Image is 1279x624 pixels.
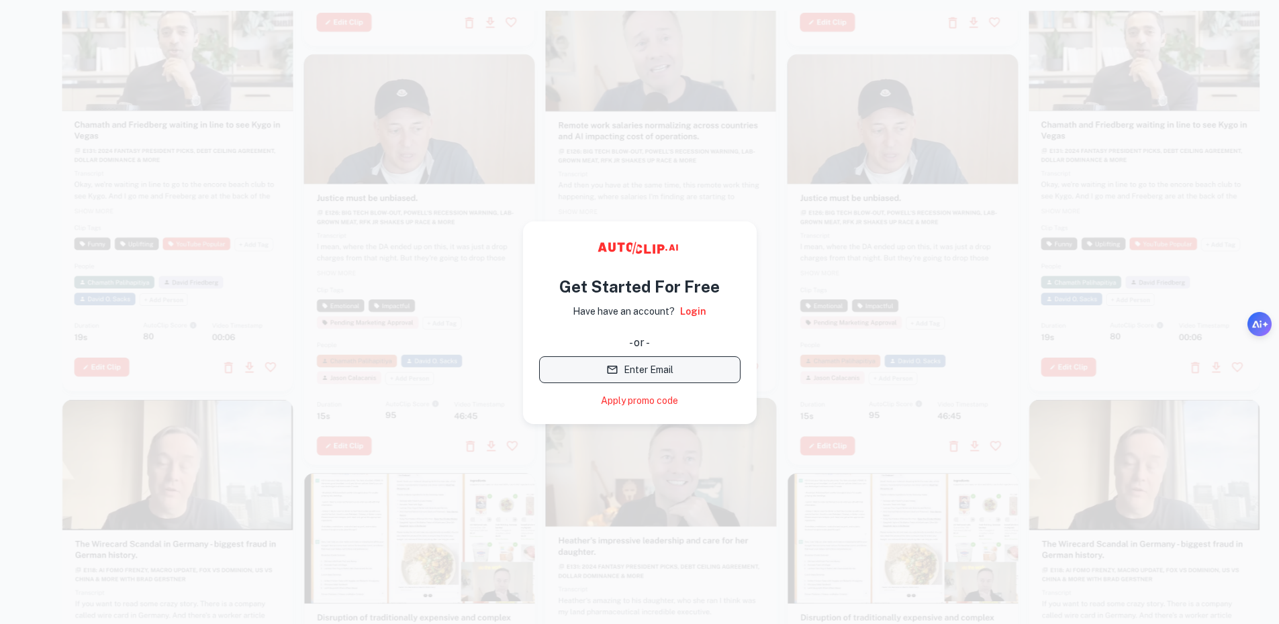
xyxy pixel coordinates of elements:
[539,356,741,383] button: Enter Email
[629,335,650,351] div: - or -
[559,274,720,299] h4: Get Started For Free
[601,394,678,408] a: Apply promo code
[573,304,675,319] p: Have have an account?
[680,304,706,319] a: Login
